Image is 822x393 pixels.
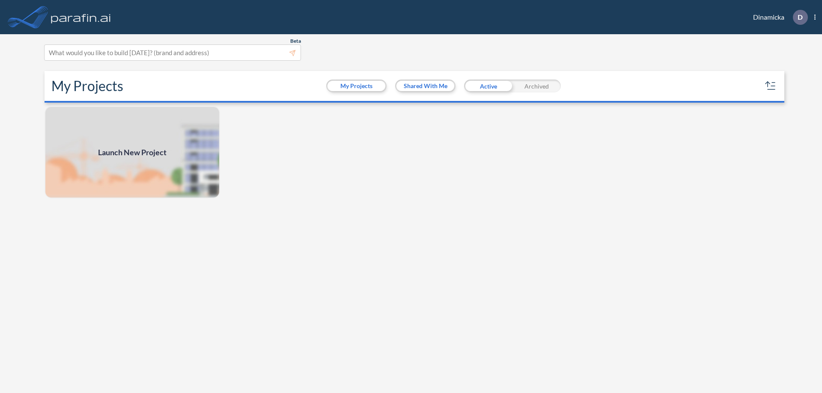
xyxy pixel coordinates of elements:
[290,38,301,44] span: Beta
[464,80,512,92] div: Active
[764,79,777,93] button: sort
[98,147,167,158] span: Launch New Project
[798,13,803,21] p: D
[51,78,123,94] h2: My Projects
[396,81,454,91] button: Shared With Me
[49,9,113,26] img: logo
[328,81,385,91] button: My Projects
[512,80,561,92] div: Archived
[45,106,220,198] img: add
[740,10,816,25] div: Dinamicka
[45,106,220,198] a: Launch New Project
